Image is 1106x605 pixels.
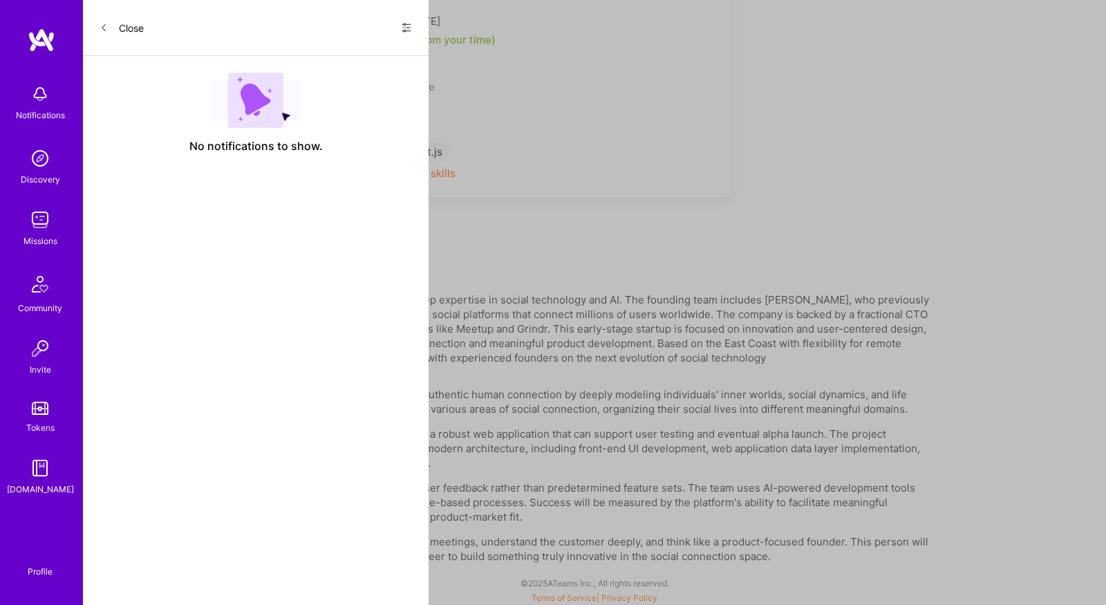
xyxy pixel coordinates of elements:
div: Tokens [26,420,55,435]
img: logo [28,28,55,53]
img: discovery [26,145,54,172]
img: empty [210,73,301,128]
img: tokens [32,402,48,415]
div: Invite [30,362,51,377]
img: guide book [26,454,54,482]
div: [DOMAIN_NAME] [7,482,74,496]
img: bell [26,80,54,108]
a: Profile [23,550,57,577]
div: Notifications [16,108,65,122]
div: Community [18,301,62,315]
img: teamwork [26,206,54,234]
img: Community [24,268,57,301]
div: Missions [24,234,57,248]
button: Close [100,17,144,39]
img: Invite [26,335,54,362]
div: Discovery [21,172,60,187]
span: No notifications to show. [189,139,323,153]
div: Profile [28,564,53,577]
